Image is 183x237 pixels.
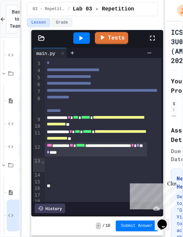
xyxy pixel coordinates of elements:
div: Chat with us now!Close [3,3,46,43]
a: Tests [95,32,128,44]
div: main.py [33,50,59,57]
button: Lesson [27,18,50,27]
span: No time set [19,120,39,136]
div: 3 [33,60,41,67]
div: [EMAIL_ADDRESS][DOMAIN_NAME] [173,107,175,112]
div: 7 [33,88,41,95]
span: / [102,223,105,229]
span: Lab 03 - Repetition [73,5,134,13]
span: No time set [19,97,39,113]
span: 3 items [19,76,33,80]
div: 17 [33,192,41,199]
button: Grade [51,18,72,27]
div: 12 [33,144,41,158]
span: No time set [19,212,39,228]
span: No time set [19,143,39,159]
span: 10 [105,223,110,229]
h2: Your Progress [171,76,177,95]
div: 8 [33,95,41,116]
iframe: chat widget [127,181,176,209]
div: 13 [33,158,41,172]
div: 16 [33,185,41,192]
iframe: chat widget [155,210,176,230]
span: Fold line [41,158,44,164]
span: 03 - Repetition (while and for) [33,6,65,12]
div: History [35,204,65,213]
span: Submit Answer [121,223,153,229]
span: No time set [19,52,39,67]
button: Submit Answer [116,220,158,231]
div: SI - 11TR 1019638 [PERSON_NAME] SS [173,100,175,107]
div: 18 [33,198,41,205]
h2: Assignment Details [171,125,177,144]
div: 11 [33,130,41,144]
span: / [68,6,70,12]
div: 5 [33,75,41,82]
span: - [96,223,101,229]
div: 10 [33,123,41,130]
div: 4 [33,67,41,75]
div: 6 [33,81,41,88]
div: main.py [33,48,67,58]
div: 9 [33,116,41,123]
span: Back to Teams [10,8,24,30]
span: No time set [19,189,39,205]
div: 15 [33,179,41,185]
div: 14 [33,172,41,179]
span: 3 items [19,168,33,172]
button: Back to Teams [6,5,17,33]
